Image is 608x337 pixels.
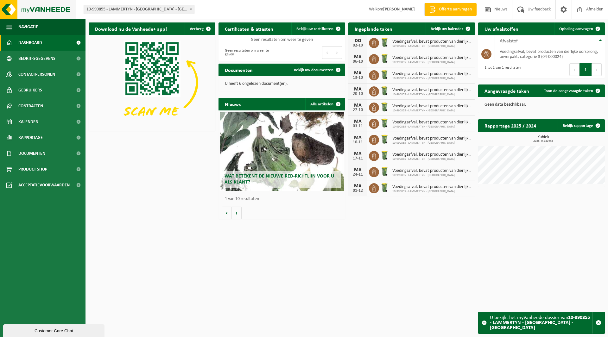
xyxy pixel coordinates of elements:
[392,125,472,129] span: 10-990855 - LAMMERTYN - [GEOGRAPHIC_DATA]
[348,22,399,35] h2: Ingeplande taken
[351,38,364,43] div: DO
[351,87,364,92] div: MA
[392,168,472,173] span: Voedingsafval, bevat producten van dierlijke oorsprong, onverpakt, categorie 3
[351,92,364,96] div: 20-10
[426,22,474,35] a: Bekijk uw kalender
[539,84,604,97] a: Toon de aangevraagde taken
[478,22,525,35] h2: Uw afvalstoffen
[18,146,45,161] span: Documenten
[554,22,604,35] a: Ophaling aanvragen
[481,135,605,143] h3: Kubiek
[383,7,415,12] strong: [PERSON_NAME]
[392,109,472,113] span: 10-990855 - LAMMERTYN - [GEOGRAPHIC_DATA]
[579,63,592,76] button: 1
[392,184,472,190] span: Voedingsafval, bevat producten van dierlijke oorsprong, onverpakt, categorie 3
[392,157,472,161] span: 10-990855 - LAMMERTYN - [GEOGRAPHIC_DATA]
[351,119,364,124] div: MA
[185,22,215,35] button: Verberg
[490,312,592,334] div: U bekijkt het myVanheede dossier van
[484,103,598,107] p: Geen data beschikbaar.
[351,43,364,48] div: 02-10
[225,174,334,185] span: Wat betekent de nieuwe RED-richtlijn voor u als klant?
[569,63,579,76] button: Previous
[18,98,43,114] span: Contracten
[18,130,43,146] span: Rapportage
[478,119,542,132] h2: Rapportage 2025 / 2024
[225,197,342,201] p: 1 van 10 resultaten
[18,161,47,177] span: Product Shop
[351,167,364,172] div: MA
[559,27,593,31] span: Ophaling aanvragen
[18,82,42,98] span: Gebruikers
[222,207,232,219] button: Vorige
[332,46,342,59] button: Next
[392,173,472,177] span: 10-990855 - LAMMERTYN - [GEOGRAPHIC_DATA]
[392,77,472,80] span: 10-990855 - LAMMERTYN - [GEOGRAPHIC_DATA]
[18,66,55,82] span: Contactpersonen
[351,184,364,189] div: MA
[218,64,259,76] h2: Documenten
[351,124,364,128] div: 03-11
[351,172,364,177] div: 24-11
[351,140,364,145] div: 10-11
[379,53,390,64] img: WB-0140-HPE-GN-50
[289,64,345,76] a: Bekijk uw documenten
[18,35,42,51] span: Dashboard
[437,6,473,13] span: Offerte aanvragen
[392,60,472,64] span: 10-990855 - LAMMERTYN - [GEOGRAPHIC_DATA]
[18,114,38,130] span: Kalender
[291,22,345,35] a: Bekijk uw certificaten
[351,189,364,193] div: 01-12
[379,150,390,161] img: WB-0140-HPE-GN-50
[392,55,472,60] span: Voedingsafval, bevat producten van dierlijke oorsprong, onverpakt, categorie 3
[190,27,204,31] span: Verberg
[18,19,38,35] span: Navigatie
[322,46,332,59] button: Previous
[431,27,463,31] span: Bekijk uw kalender
[232,207,242,219] button: Volgende
[351,59,364,64] div: 06-10
[392,190,472,193] span: 10-990855 - LAMMERTYN - [GEOGRAPHIC_DATA]
[392,136,472,141] span: Voedingsafval, bevat producten van dierlijke oorsprong, onverpakt, categorie 3
[351,108,364,112] div: 27-10
[351,54,364,59] div: MA
[89,22,173,35] h2: Download nu de Vanheede+ app!
[220,112,344,191] a: Wat betekent de nieuwe RED-richtlijn voor u als klant?
[379,69,390,80] img: WB-0140-HPE-GN-50
[392,93,472,97] span: 10-990855 - LAMMERTYN - [GEOGRAPHIC_DATA]
[392,104,472,109] span: Voedingsafval, bevat producten van dierlijke oorsprong, onverpakt, categorie 3
[294,68,333,72] span: Bekijk uw documenten
[3,323,106,337] iframe: chat widget
[392,44,472,48] span: 10-990855 - LAMMERTYN - [GEOGRAPHIC_DATA]
[544,89,593,93] span: Toon de aangevraagde taken
[351,103,364,108] div: MA
[18,177,70,193] span: Acceptatievoorwaarden
[218,35,345,44] td: Geen resultaten om weer te geven
[495,47,605,61] td: voedingsafval, bevat producten van dierlijke oorsprong, onverpakt, categorie 3 (04-000024)
[379,102,390,112] img: WB-0140-HPE-GN-50
[481,63,521,77] div: 1 tot 1 van 1 resultaten
[392,39,472,44] span: Voedingsafval, bevat producten van dierlijke oorsprong, onverpakt, categorie 3
[392,72,472,77] span: Voedingsafval, bevat producten van dierlijke oorsprong, onverpakt, categorie 3
[351,135,364,140] div: MA
[379,166,390,177] img: WB-0140-HPE-GN-50
[18,51,55,66] span: Bedrijfsgegevens
[218,22,280,35] h2: Certificaten & attesten
[500,39,518,44] span: Afvalstof
[351,156,364,161] div: 17-11
[296,27,333,31] span: Bekijk uw certificaten
[84,5,194,14] span: 10-990855 - LAMMERTYN - SYDRALON - GENTBRUGGE
[481,140,605,143] span: 2025: 0,840 m3
[89,35,215,130] img: Download de VHEPlus App
[558,119,604,132] a: Bekijk rapportage
[379,85,390,96] img: WB-0140-HPE-GN-50
[392,88,472,93] span: Voedingsafval, bevat producten van dierlijke oorsprong, onverpakt, categorie 3
[351,76,364,80] div: 13-10
[351,151,364,156] div: MA
[490,315,590,330] strong: 10-990855 - LAMMERTYN - [GEOGRAPHIC_DATA] - [GEOGRAPHIC_DATA]
[351,71,364,76] div: MA
[478,84,535,97] h2: Aangevraagde taken
[379,118,390,128] img: WB-0140-HPE-GN-50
